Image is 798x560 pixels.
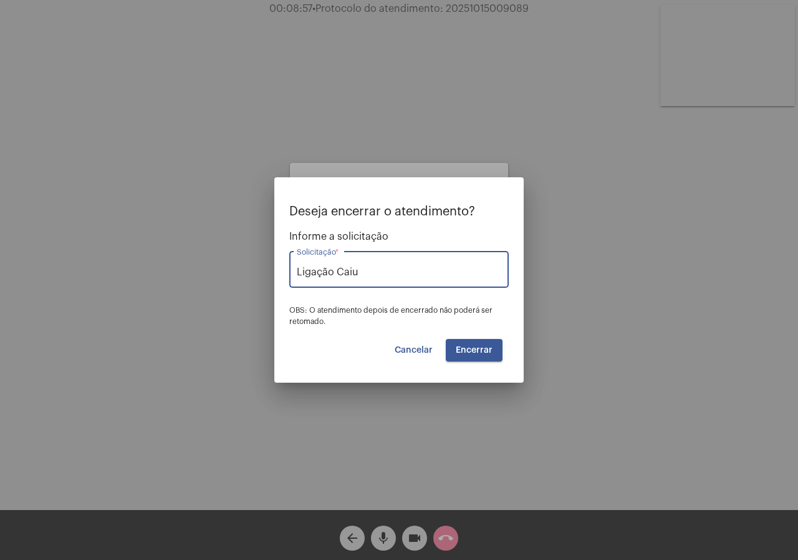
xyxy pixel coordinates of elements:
input: Buscar solicitação [297,267,501,278]
p: Deseja encerrar o atendimento? [289,205,509,219]
button: Cancelar [385,339,443,361]
span: OBS: O atendimento depois de encerrado não poderá ser retomado. [289,307,493,325]
button: Encerrar [446,339,502,361]
span: Cancelar [395,346,433,355]
span: Encerrar [456,346,493,355]
span: Informe a solicitação [289,231,509,242]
